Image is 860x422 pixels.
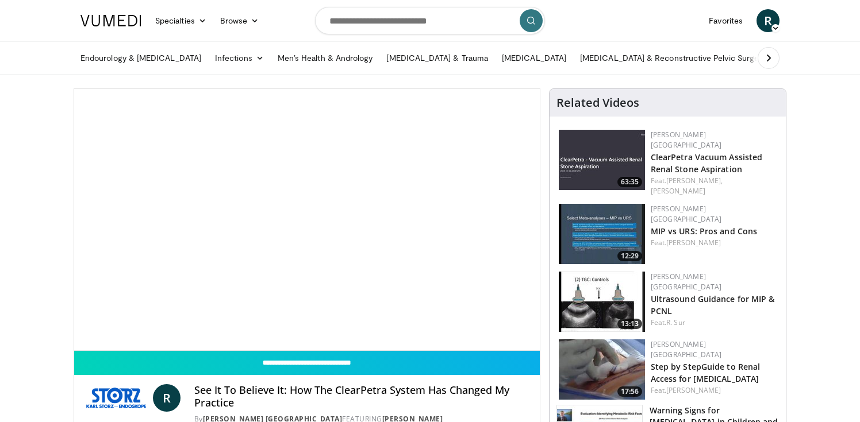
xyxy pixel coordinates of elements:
a: [PERSON_NAME] [GEOGRAPHIC_DATA] [651,339,722,359]
a: R [757,9,780,32]
a: [PERSON_NAME] [GEOGRAPHIC_DATA] [651,272,722,292]
img: KARL STORZ United States [83,384,148,412]
h4: See It To Believe It: How The ClearPetra System Has Changed My Practice [194,384,531,409]
a: Browse [213,9,266,32]
img: c22dbc45-2832-4e03-ae81-ffcc0eee26cd.150x105_q85_crop-smart_upscale.jpg [559,204,645,264]
input: Search topics, interventions [315,7,545,34]
video-js: Video Player [74,89,540,351]
div: Feat. [651,385,777,396]
span: 17:56 [617,386,642,397]
img: ae74b246-eda0-4548-a041-8444a00e0b2d.150x105_q85_crop-smart_upscale.jpg [559,272,645,332]
a: 13:13 [559,272,645,332]
a: R [153,384,181,412]
a: [PERSON_NAME] [666,238,721,247]
a: ClearPetra Vacuum Assisted Renal Stone Aspiration [651,152,763,175]
img: be78edef-9c83-4ca4-81c3-bb590ce75b9a.150x105_q85_crop-smart_upscale.jpg [559,339,645,400]
a: R. Sur [666,318,685,327]
a: [PERSON_NAME] [GEOGRAPHIC_DATA] [651,204,722,224]
img: VuMedi Logo [80,15,141,26]
img: 52e71a1b-e163-474f-a859-da8ed890f4e8.150x105_q85_crop-smart_upscale.jpg [559,130,645,190]
a: [MEDICAL_DATA] & Trauma [379,47,495,69]
a: Men’s Health & Andrology [271,47,380,69]
a: MIP vs URS: Pros and Cons [651,226,758,237]
a: [PERSON_NAME] [651,186,705,196]
a: 17:56 [559,339,645,400]
a: [MEDICAL_DATA] & Reconstructive Pelvic Surgery [573,47,773,69]
a: [PERSON_NAME] [GEOGRAPHIC_DATA] [651,130,722,150]
a: Ultrasound Guidance for MIP & PCNL [651,293,775,316]
h4: Related Videos [556,96,639,110]
a: Step by StepGuide to Renal Access for [MEDICAL_DATA] [651,361,761,384]
a: [MEDICAL_DATA] [495,47,573,69]
a: Infections [208,47,271,69]
a: 12:29 [559,204,645,264]
a: [PERSON_NAME], [666,176,723,185]
div: Feat. [651,318,777,328]
span: 63:35 [617,177,642,187]
span: 13:13 [617,319,642,329]
a: 63:35 [559,130,645,190]
span: 12:29 [617,251,642,261]
a: [PERSON_NAME] [666,385,721,395]
a: Specialties [148,9,213,32]
div: Feat. [651,176,777,196]
a: Endourology & [MEDICAL_DATA] [74,47,208,69]
div: Feat. [651,238,777,248]
a: Favorites [702,9,750,32]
